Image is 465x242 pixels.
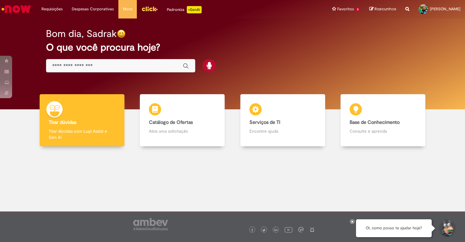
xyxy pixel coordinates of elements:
h2: Bom dia, Sadrak [46,28,117,39]
b: Catálogo de Ofertas [149,119,193,125]
a: Catálogo de Ofertas Abra uma solicitação [132,94,233,147]
h2: O que você procura hoje? [46,42,419,53]
span: Favoritos [337,6,354,12]
img: logo_footer_twitter.png [262,229,265,232]
img: logo_footer_facebook.png [251,229,254,232]
b: Tirar dúvidas [49,119,76,125]
div: Oi, como posso te ajudar hoje? [356,219,432,237]
span: Despesas Corporativas [72,6,114,12]
img: ServiceNow [1,3,32,15]
img: happy-face.png [117,29,126,38]
p: Tirar dúvidas com Lupi Assist e Gen Ai [49,128,115,140]
img: logo_footer_naosei.png [309,227,315,232]
span: More [123,6,132,12]
span: Rascunhos [374,6,396,12]
p: Consulte e aprenda [350,128,416,134]
a: Rascunhos [369,6,396,12]
a: Tirar dúvidas Tirar dúvidas com Lupi Assist e Gen Ai [32,94,132,147]
a: Base de Conhecimento Consulte e aprenda [333,94,434,147]
button: Iniciar Conversa de Suporte [438,219,456,237]
a: Serviços de TI Encontre ajuda [232,94,333,147]
b: Serviços de TI [249,119,280,125]
p: Abra uma solicitação [149,128,216,134]
div: Padroniza [167,6,202,13]
img: logo_footer_ambev_rotulo_gray.png [133,218,168,230]
b: Base de Conhecimento [350,119,400,125]
span: Requisições [41,6,63,12]
p: Encontre ajuda [249,128,316,134]
p: +GenAi [187,6,202,13]
img: logo_footer_linkedin.png [274,228,277,232]
span: [PERSON_NAME] [430,6,460,12]
img: logo_footer_workplace.png [298,227,304,232]
img: logo_footer_youtube.png [285,226,292,234]
span: 3 [355,7,360,12]
img: click_logo_yellow_360x200.png [141,4,158,13]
